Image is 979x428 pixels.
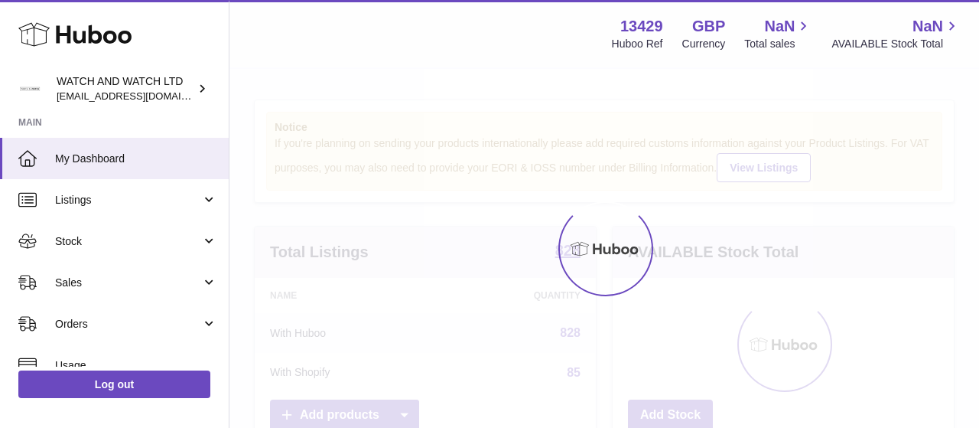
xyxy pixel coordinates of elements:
span: NaN [912,16,943,37]
img: internalAdmin-13429@internal.huboo.com [18,77,41,100]
strong: GBP [692,16,725,37]
span: Listings [55,193,201,207]
span: NaN [764,16,795,37]
span: Stock [55,234,201,249]
span: My Dashboard [55,152,217,166]
a: Log out [18,371,210,398]
span: [EMAIL_ADDRESS][DOMAIN_NAME] [57,90,225,102]
span: Sales [55,276,201,290]
div: Currency [682,37,726,51]
a: NaN AVAILABLE Stock Total [831,16,961,51]
strong: 13429 [620,16,663,37]
span: Usage [55,358,217,373]
span: AVAILABLE Stock Total [831,37,961,51]
span: Orders [55,317,201,332]
div: Huboo Ref [612,37,663,51]
div: WATCH AND WATCH LTD [57,74,194,103]
span: Total sales [744,37,812,51]
a: NaN Total sales [744,16,812,51]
